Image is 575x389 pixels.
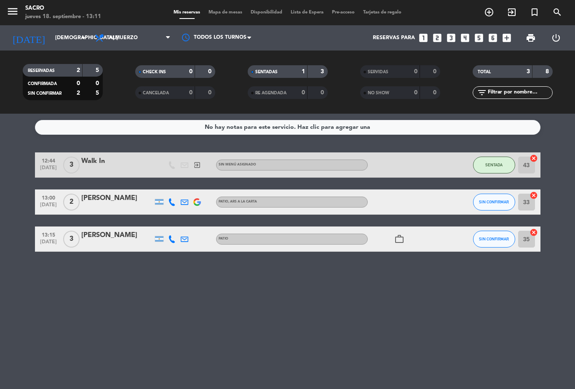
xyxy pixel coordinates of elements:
i: search [552,7,562,17]
i: exit_to_app [507,7,517,17]
span: CANCELADA [143,91,169,95]
button: menu [6,5,19,21]
strong: 5 [96,67,101,73]
i: menu [6,5,19,18]
span: WALK IN [500,5,523,19]
strong: 0 [208,69,213,75]
span: PATIO [219,200,257,203]
input: Filtrar por nombre... [487,88,552,97]
span: CONFIRMADA [28,82,57,86]
i: filter_list [477,88,487,98]
i: looks_4 [460,32,471,43]
div: [PERSON_NAME] [81,193,153,204]
strong: 2 [77,90,80,96]
strong: 1 [302,69,305,75]
strong: 0 [433,69,438,75]
strong: 0 [189,90,193,96]
button: SIN CONFIRMAR [473,231,515,248]
div: [PERSON_NAME] [81,230,153,241]
strong: 0 [77,80,80,86]
span: SENTADA [485,163,503,167]
div: Walk In [81,156,153,167]
strong: 0 [302,90,305,96]
span: Sin menú asignado [219,163,256,166]
i: turned_in_not [530,7,540,17]
span: SIN CONFIRMAR [479,237,509,241]
span: 2 [63,194,80,210]
span: [DATE] [38,202,59,212]
span: Mapa de mesas [204,10,246,15]
i: cancel [530,154,538,163]
div: jueves 18. septiembre - 13:11 [25,13,101,21]
span: PATIO [219,237,228,240]
span: 3 [63,231,80,248]
strong: 0 [96,80,101,86]
span: SERVIDAS [368,70,388,74]
strong: 0 [189,69,193,75]
span: 3 [63,157,80,173]
div: No hay notas para este servicio. Haz clic para agregar una [205,123,370,132]
span: SENTADAS [255,70,278,74]
strong: 0 [208,90,213,96]
span: Reservas para [373,35,415,41]
i: power_settings_new [551,33,561,43]
i: looks_6 [487,32,498,43]
span: BUSCAR [546,5,569,19]
div: Sacro [25,4,101,13]
span: TOTAL [478,70,491,74]
span: RESERVADAS [28,69,55,73]
span: Disponibilidad [246,10,286,15]
i: looks_two [432,32,443,43]
strong: 2 [77,67,80,73]
i: exit_to_app [193,161,201,169]
span: Mis reservas [169,10,204,15]
button: SIN CONFIRMAR [473,194,515,210]
strong: 3 [321,69,326,75]
span: [DATE] [38,165,59,175]
i: cancel [530,191,538,200]
span: Lista de Espera [286,10,328,15]
strong: 0 [433,90,438,96]
span: Reserva especial [523,5,546,19]
strong: 0 [414,90,417,96]
button: SENTADA [473,157,515,173]
i: looks_one [418,32,429,43]
strong: 8 [546,69,551,75]
span: RESERVAR MESA [478,5,500,19]
span: Almuerzo [109,35,138,41]
span: 12:44 [38,155,59,165]
span: RE AGENDADA [255,91,286,95]
span: Pre-acceso [328,10,359,15]
strong: 5 [96,90,101,96]
strong: 0 [321,90,326,96]
span: NO SHOW [368,91,389,95]
i: add_box [501,32,512,43]
strong: 3 [527,69,530,75]
span: 13:15 [38,229,59,239]
strong: 0 [414,69,417,75]
span: Tarjetas de regalo [359,10,406,15]
span: CHECK INS [143,70,166,74]
span: [DATE] [38,239,59,249]
i: looks_5 [473,32,484,43]
i: cancel [530,228,538,237]
span: SIN CONFIRMAR [28,91,62,96]
span: 13:00 [38,192,59,202]
span: print [526,33,536,43]
i: [DATE] [6,29,51,47]
i: add_circle_outline [484,7,494,17]
i: looks_3 [446,32,457,43]
span: , ARS A LA CARTA [228,200,257,203]
img: google-logo.png [193,198,201,206]
span: SIN CONFIRMAR [479,200,509,204]
i: work_outline [394,234,404,244]
div: LOG OUT [543,25,569,51]
i: arrow_drop_down [78,33,88,43]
